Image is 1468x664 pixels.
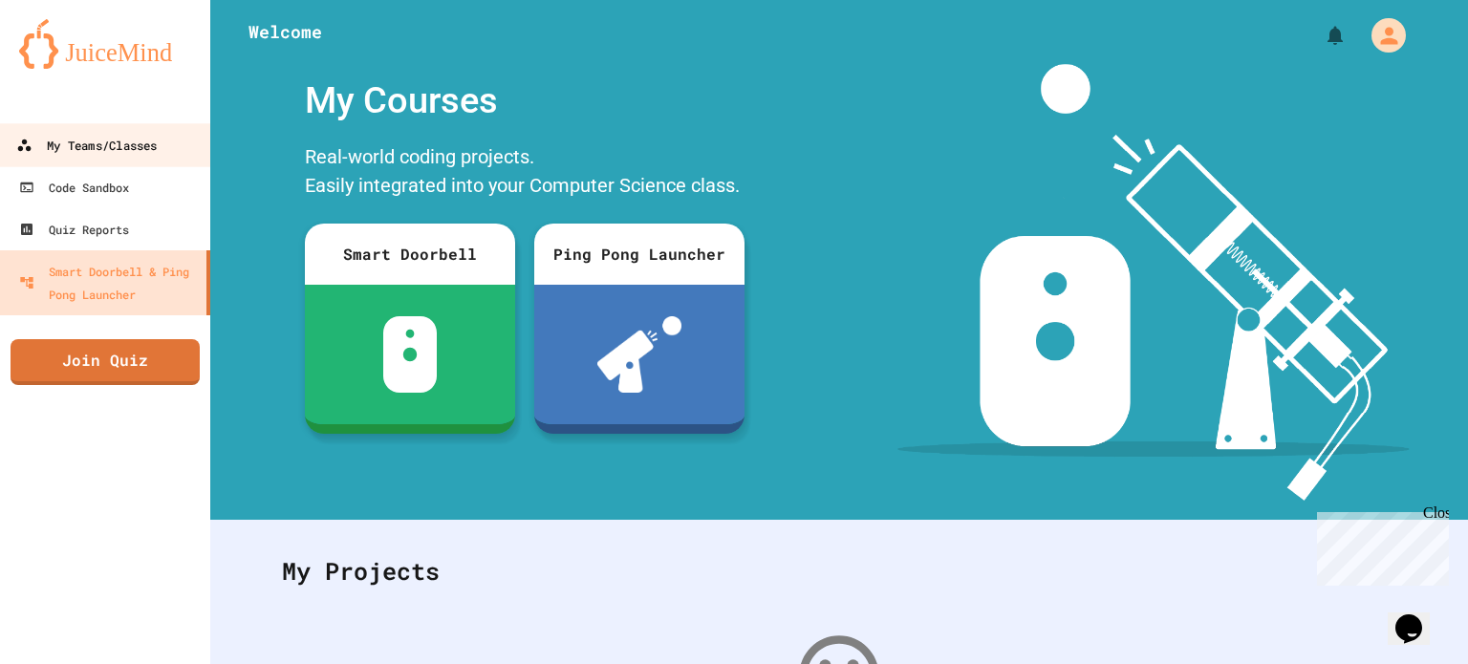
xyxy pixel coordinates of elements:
[16,134,157,158] div: My Teams/Classes
[295,138,754,209] div: Real-world coding projects. Easily integrated into your Computer Science class.
[295,64,754,138] div: My Courses
[897,64,1410,501] img: banner-image-my-projects.png
[383,316,438,393] img: sdb-white.svg
[1388,588,1449,645] iframe: chat widget
[305,224,515,285] div: Smart Doorbell
[19,176,129,199] div: Code Sandbox
[19,260,199,306] div: Smart Doorbell & Ping Pong Launcher
[1351,13,1411,57] div: My Account
[534,224,745,285] div: Ping Pong Launcher
[1288,19,1351,52] div: My Notifications
[263,534,1415,609] div: My Projects
[19,19,191,69] img: logo-orange.svg
[11,339,200,385] a: Join Quiz
[1309,504,1449,586] iframe: chat widget
[597,316,682,393] img: ppl-with-ball.png
[8,8,132,121] div: Chat with us now!Close
[19,218,129,241] div: Quiz Reports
